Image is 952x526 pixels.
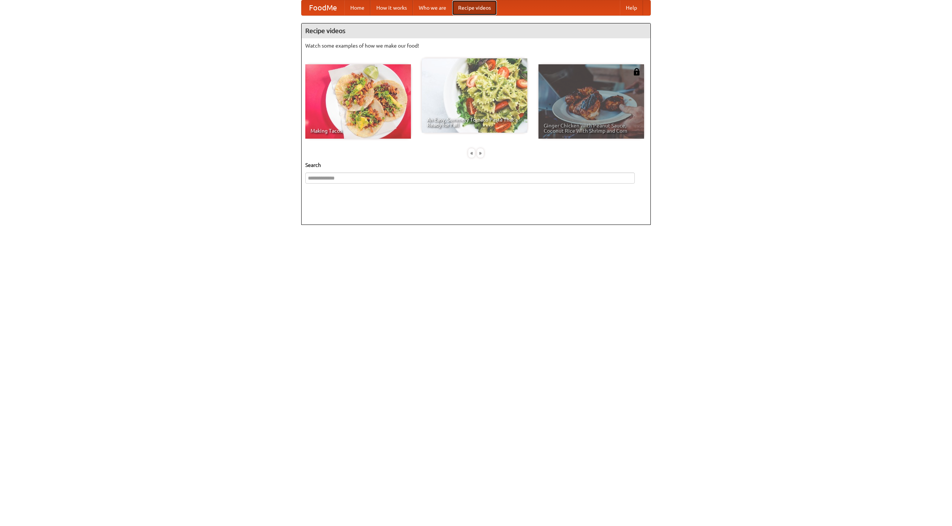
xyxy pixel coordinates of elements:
div: « [468,148,475,158]
a: Who we are [413,0,452,15]
a: How it works [370,0,413,15]
img: 483408.png [633,68,640,75]
a: Home [344,0,370,15]
a: An Easy, Summery Tomato Pasta That's Ready for Fall [422,58,527,133]
span: An Easy, Summery Tomato Pasta That's Ready for Fall [427,117,522,128]
a: Recipe videos [452,0,497,15]
h4: Recipe videos [302,23,650,38]
a: Making Tacos [305,64,411,139]
a: FoodMe [302,0,344,15]
div: » [477,148,484,158]
span: Making Tacos [311,128,406,133]
h5: Search [305,161,647,169]
p: Watch some examples of how we make our food! [305,42,647,49]
a: Help [620,0,643,15]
